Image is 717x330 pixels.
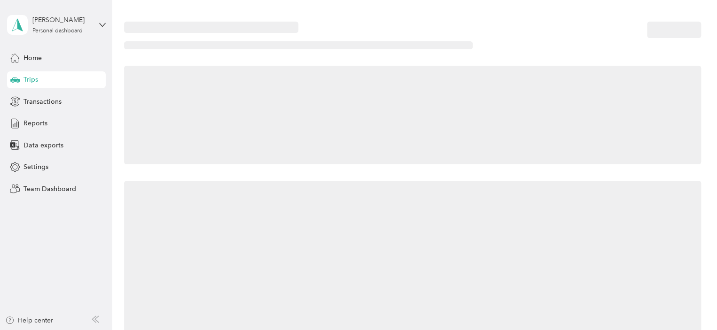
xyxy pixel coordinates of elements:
button: Help center [5,315,53,325]
span: Home [23,53,42,63]
span: Reports [23,118,47,128]
span: Team Dashboard [23,184,76,194]
span: Data exports [23,140,63,150]
span: Settings [23,162,48,172]
iframe: Everlance-gr Chat Button Frame [664,277,717,330]
span: Transactions [23,97,62,107]
div: [PERSON_NAME] [32,15,91,25]
div: Personal dashboard [32,28,83,34]
span: Trips [23,75,38,84]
